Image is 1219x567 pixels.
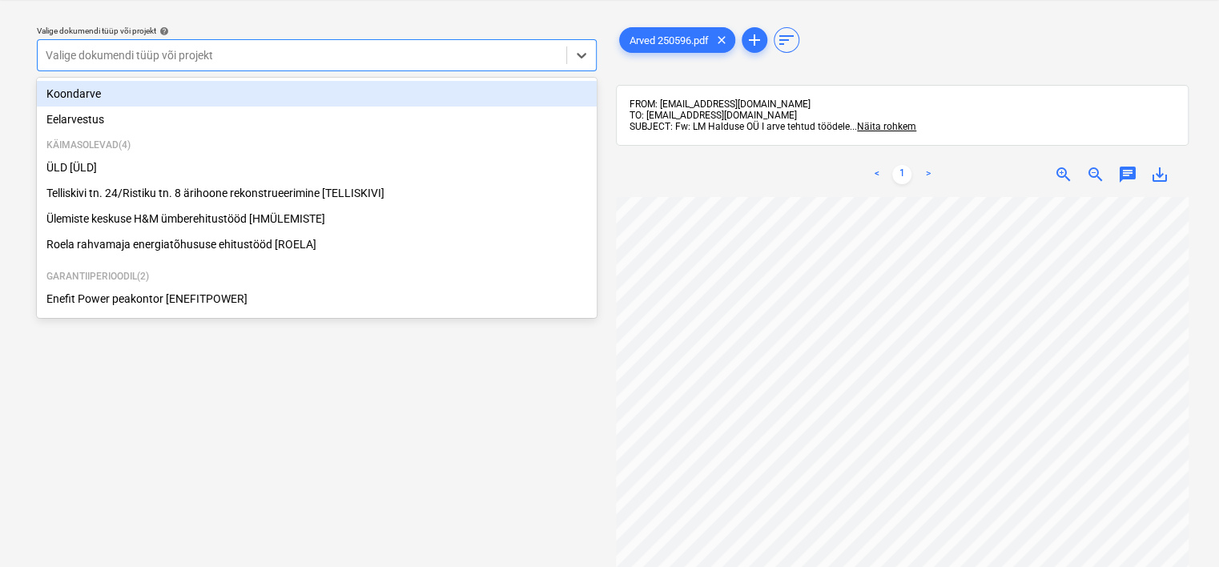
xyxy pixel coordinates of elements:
span: Näita rohkem [857,121,916,132]
div: Ülemiste keskuse H&M ümberehitustööd [HMÜLEMISTE] [37,206,597,231]
div: ÜLD [ÜLD] [37,155,597,180]
div: Koondarve [37,81,597,107]
p: Garantiiperioodil ( 2 ) [46,270,587,283]
span: zoom_in [1054,165,1073,184]
span: SUBJECT: Fw: LM Halduse OÜ I arve tehtud töödele [630,121,850,132]
span: help [156,26,169,36]
span: sort [777,30,796,50]
span: clear [712,30,731,50]
div: Telliskivi tn. 24/Ristiku tn. 8 ärihoone rekonstrueerimine [TELLISKIVI] [37,180,597,206]
p: Käimasolevad ( 4 ) [46,139,587,152]
div: Enefit Power peakontor [ENEFITPOWER] [37,286,597,312]
span: chat [1118,165,1137,184]
a: Previous page [867,165,886,184]
span: ... [850,121,916,132]
div: Eelarvestus [37,107,597,132]
span: save_alt [1150,165,1169,184]
div: Roela rahvamaja energiatõhususe ehitustööd [ROELA] [37,231,597,257]
span: add [745,30,764,50]
div: Paldiski mnt 48a Tallinn [PALDISKI] [37,312,597,337]
div: [STREET_ADDRESS] [PALDISKI] [37,312,597,337]
a: Page 1 is your current page [892,165,911,184]
div: Arved 250596.pdf [619,27,735,53]
span: zoom_out [1086,165,1105,184]
a: Next page [918,165,937,184]
span: TO: [EMAIL_ADDRESS][DOMAIN_NAME] [630,110,797,121]
span: Arved 250596.pdf [620,34,718,46]
div: Valige dokumendi tüüp või projekt [37,26,597,36]
span: FROM: [EMAIL_ADDRESS][DOMAIN_NAME] [630,99,811,110]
